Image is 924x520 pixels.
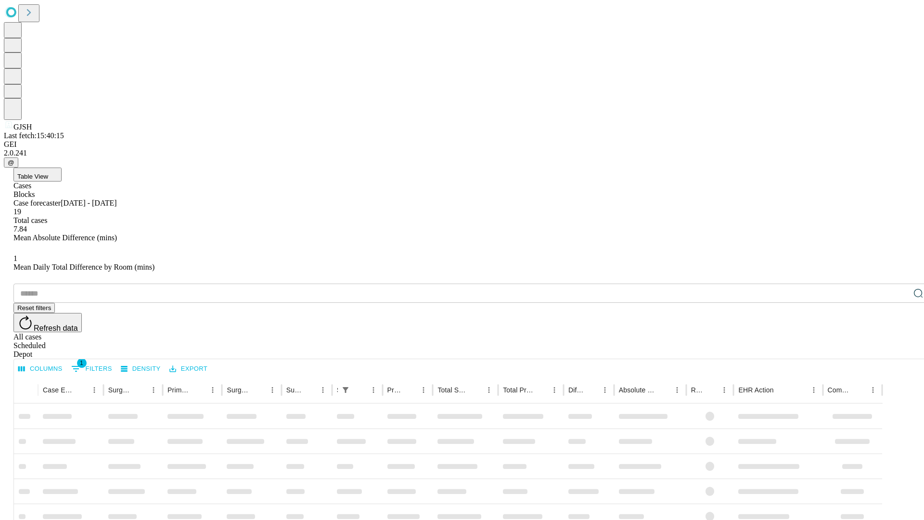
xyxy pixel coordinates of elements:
button: Export [167,362,210,377]
span: Reset filters [17,304,51,312]
div: Predicted In Room Duration [387,386,403,394]
button: Density [118,362,163,377]
span: [DATE] - [DATE] [61,199,116,207]
div: GEI [4,140,920,149]
button: Sort [704,383,718,397]
button: Select columns [16,362,65,377]
button: Sort [469,383,482,397]
button: Menu [367,383,380,397]
button: Menu [548,383,561,397]
span: Last fetch: 15:40:15 [4,131,64,140]
span: Case forecaster [13,199,61,207]
span: 1 [77,358,87,368]
span: 19 [13,208,21,216]
span: @ [8,159,14,166]
button: Show filters [339,383,352,397]
div: Primary Service [167,386,192,394]
button: Menu [718,383,731,397]
button: Sort [585,383,598,397]
button: @ [4,157,18,168]
div: Comments [828,386,852,394]
span: Mean Daily Total Difference by Room (mins) [13,263,154,271]
div: Surgery Name [227,386,251,394]
span: Total cases [13,216,47,224]
button: Menu [598,383,612,397]
button: Show filters [69,361,115,377]
button: Sort [353,383,367,397]
button: Menu [807,383,821,397]
button: Menu [266,383,279,397]
button: Menu [670,383,684,397]
div: 1 active filter [339,383,352,397]
button: Menu [206,383,219,397]
span: Table View [17,173,48,180]
span: Refresh data [34,324,78,332]
button: Reset filters [13,303,55,313]
span: 7.84 [13,225,27,233]
button: Sort [534,383,548,397]
div: Scheduled In Room Duration [337,386,338,394]
span: 1 [13,254,17,262]
button: Menu [147,383,160,397]
button: Table View [13,168,62,182]
div: Resolved in EHR [691,386,704,394]
button: Sort [657,383,670,397]
button: Menu [866,383,880,397]
button: Menu [417,383,430,397]
button: Sort [133,383,147,397]
button: Sort [252,383,266,397]
button: Menu [316,383,330,397]
span: Mean Absolute Difference (mins) [13,234,117,242]
button: Sort [192,383,206,397]
div: Total Scheduled Duration [437,386,468,394]
button: Sort [775,383,788,397]
div: 2.0.241 [4,149,920,157]
div: Absolute Difference [619,386,656,394]
button: Sort [74,383,88,397]
button: Menu [482,383,496,397]
button: Sort [303,383,316,397]
span: GJSH [13,123,32,131]
div: Case Epic Id [43,386,73,394]
button: Sort [853,383,866,397]
div: Difference [568,386,584,394]
button: Menu [88,383,101,397]
div: Surgeon Name [108,386,132,394]
button: Refresh data [13,313,82,332]
button: Sort [403,383,417,397]
div: Total Predicted Duration [503,386,533,394]
div: EHR Action [738,386,773,394]
div: Surgery Date [286,386,302,394]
